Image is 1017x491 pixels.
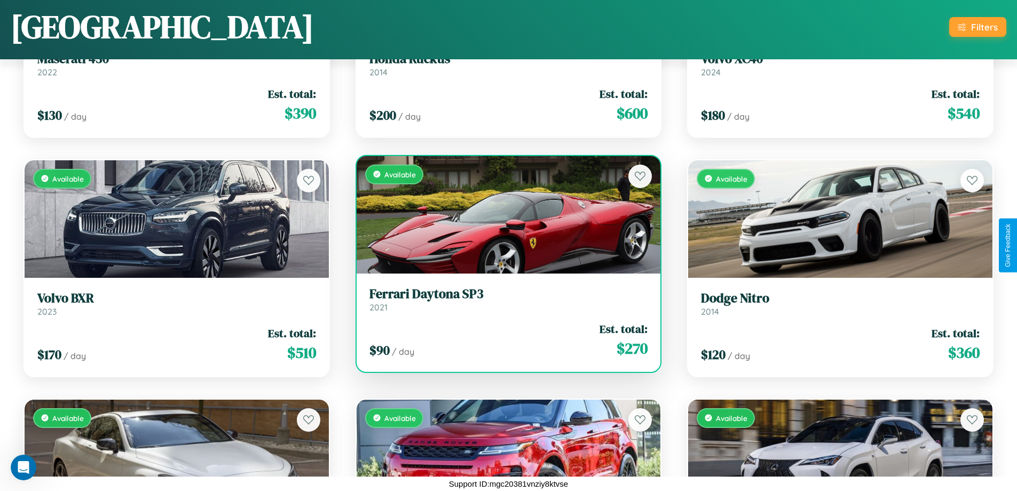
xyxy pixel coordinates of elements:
h3: Ferrari Daytona SP3 [369,286,648,302]
h1: [GEOGRAPHIC_DATA] [11,5,314,49]
span: Available [384,414,416,423]
span: / day [64,350,86,361]
span: / day [398,111,421,122]
p: Support ID: mgc20381vnziy8ktvse [449,477,568,491]
span: Est. total: [600,321,648,337]
span: $ 510 [287,342,316,363]
span: Est. total: [932,86,980,102]
h3: Volvo XC40 [701,51,980,67]
a: Honda Ruckus2014 [369,51,648,77]
span: 2024 [701,67,721,77]
span: Available [52,414,84,423]
span: 2023 [37,306,57,317]
h3: Volvo BXR [37,291,316,306]
span: / day [392,346,414,357]
div: Filters [971,21,998,33]
span: Available [716,414,747,423]
span: 2022 [37,67,57,77]
span: Available [716,174,747,183]
span: $ 180 [701,106,725,124]
span: $ 360 [948,342,980,363]
span: 2014 [369,67,388,77]
span: Est. total: [268,86,316,102]
h3: Honda Ruckus [369,51,648,67]
span: Available [52,174,84,183]
iframe: Intercom live chat [11,455,36,480]
span: / day [727,111,750,122]
h3: Maserati 430 [37,51,316,67]
span: 2014 [701,306,719,317]
a: Dodge Nitro2014 [701,291,980,317]
span: $ 200 [369,106,396,124]
span: $ 120 [701,346,726,363]
span: $ 170 [37,346,61,363]
span: $ 90 [369,341,390,359]
div: Give Feedback [1004,224,1012,267]
span: 2021 [369,302,388,313]
span: Est. total: [600,86,648,102]
a: Ferrari Daytona SP32021 [369,286,648,313]
span: $ 600 [617,103,648,124]
span: / day [64,111,86,122]
span: Est. total: [268,325,316,341]
span: $ 130 [37,106,62,124]
span: $ 390 [285,103,316,124]
h3: Dodge Nitro [701,291,980,306]
a: Volvo BXR2023 [37,291,316,317]
span: Available [384,170,416,179]
span: $ 540 [948,103,980,124]
a: Volvo XC402024 [701,51,980,77]
button: Filters [949,17,1006,37]
a: Maserati 4302022 [37,51,316,77]
span: Est. total: [932,325,980,341]
span: / day [728,350,750,361]
span: $ 270 [617,338,648,359]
